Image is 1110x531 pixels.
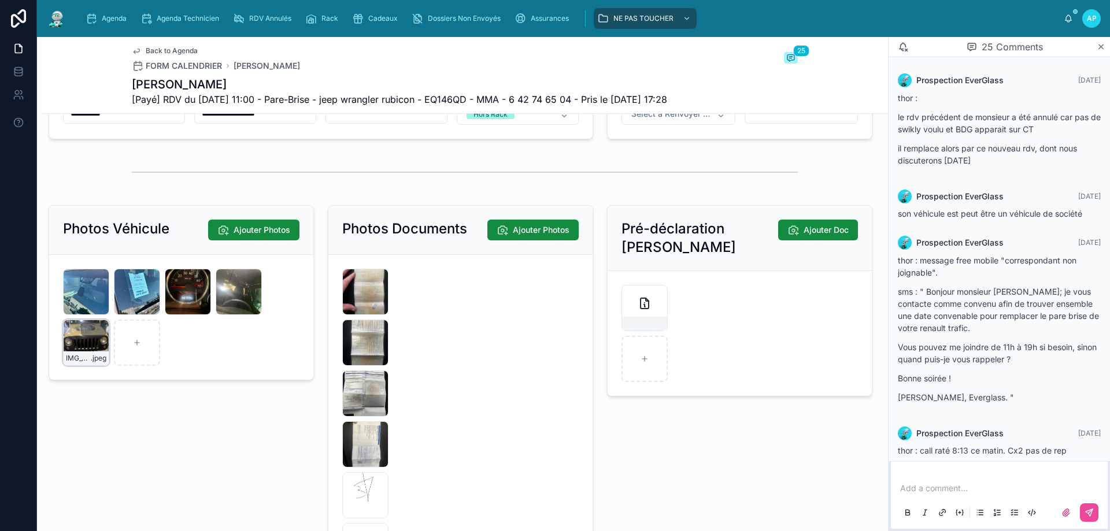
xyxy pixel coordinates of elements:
span: Prospection EverGlass [916,428,1004,439]
span: Ajouter Photos [234,224,290,236]
a: RDV Annulés [230,8,299,29]
a: [PERSON_NAME] [234,60,300,72]
button: Ajouter Doc [778,220,858,240]
button: Ajouter Photos [208,220,299,240]
span: FORM CALENDRIER [146,60,222,72]
span: .jpeg [91,354,106,363]
button: Select Button [621,103,735,125]
a: Cadeaux [349,8,406,29]
span: Rack [321,14,338,23]
span: NE PAS TOUCHER [613,14,674,23]
a: Assurances [511,8,577,29]
span: Back to Agenda [146,46,198,55]
p: Bonne soirée ! [898,372,1101,384]
button: 25 [784,52,798,66]
a: FORM CALENDRIER [132,60,222,72]
span: IMG_3814 [66,354,91,363]
span: Prospection EverGlass [916,191,1004,202]
span: Prospection EverGlass [916,75,1004,86]
h2: Photos Véhicule [63,220,169,238]
button: Select Button [457,103,579,125]
a: Rack [302,8,346,29]
span: [DATE] [1078,76,1101,84]
h2: Pré-déclaration [PERSON_NAME] [621,220,778,257]
p: il remplace alors par ce nouveau rdv, dont nous discuterons [DATE] [898,142,1101,166]
a: Agenda Technicien [137,8,227,29]
span: [DATE] [1078,238,1101,247]
span: Dossiers Non Envoyés [428,14,501,23]
span: Ajouter Doc [804,224,849,236]
span: [Payé] RDV du [DATE] 11:00 - Pare-Brise - jeep wrangler rubicon - EQ146QD - MMA - 6 42 74 65 04 -... [132,92,667,106]
p: le rdv précédent de monsieur a été annulé car pas de swikly voulu et BDG apparait sur CT [898,111,1101,135]
a: Back to Agenda [132,46,198,55]
span: Select a Renvoyer Vitrage [631,108,712,120]
p: sms : " Bonjour monsieur [PERSON_NAME]; je vous contacte comme convenu afin de trouver ensemble u... [898,285,1101,334]
span: thor : call raté 8:13 ce matin. Cx2 pas de rep [898,445,1067,455]
button: Ajouter Photos [487,220,579,240]
span: Agenda Technicien [157,14,219,23]
h1: [PERSON_NAME] [132,76,667,92]
p: Vous pouvez me joindre de 11h à 19h si besoin, sinon quand puis-je vous rappeler ? [898,341,1101,365]
p: [PERSON_NAME], Everglass. " [898,391,1101,403]
h2: Photos Documents [342,220,467,238]
a: Agenda [82,8,135,29]
span: Ajouter Photos [513,224,569,236]
span: Agenda [102,14,127,23]
p: thor : message free mobile "correspondant non joignable". [898,254,1101,279]
span: RDV Annulés [249,14,291,23]
span: Cadeaux [368,14,398,23]
span: AP [1087,14,1097,23]
a: Dossiers Non Envoyés [408,8,509,29]
span: 25 Comments [982,40,1043,54]
div: Hors Rack [473,110,508,119]
div: scrollable content [76,6,1064,31]
span: son véhicule est peut être un véhicule de société [898,209,1082,218]
span: 25 [793,45,809,57]
span: Assurances [531,14,569,23]
img: App logo [46,9,67,28]
span: Prospection EverGlass [916,237,1004,248]
span: [DATE] [1078,429,1101,437]
span: [DATE] [1078,192,1101,200]
p: thor : [898,92,1101,104]
a: NE PAS TOUCHER [594,8,697,29]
